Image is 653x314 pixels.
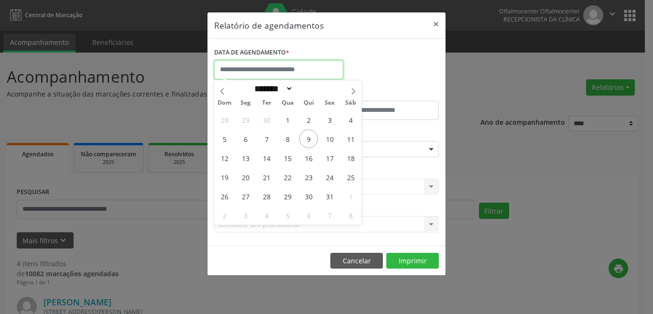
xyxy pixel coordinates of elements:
[293,84,325,94] input: Year
[278,149,297,167] span: Outubro 15, 2025
[319,100,340,106] span: Sex
[341,187,360,206] span: Novembro 1, 2025
[329,86,439,101] label: ATÉ
[214,45,289,60] label: DATA DE AGENDAMENTO
[257,206,276,225] span: Novembro 4, 2025
[320,206,339,225] span: Novembro 7, 2025
[251,84,293,94] select: Month
[215,110,234,129] span: Setembro 28, 2025
[386,253,439,269] button: Imprimir
[341,168,360,186] span: Outubro 25, 2025
[426,12,446,36] button: Close
[257,110,276,129] span: Setembro 30, 2025
[320,149,339,167] span: Outubro 17, 2025
[299,130,318,148] span: Outubro 9, 2025
[277,100,298,106] span: Qua
[215,206,234,225] span: Novembro 2, 2025
[330,253,383,269] button: Cancelar
[236,206,255,225] span: Novembro 3, 2025
[236,149,255,167] span: Outubro 13, 2025
[257,149,276,167] span: Outubro 14, 2025
[215,187,234,206] span: Outubro 26, 2025
[299,110,318,129] span: Outubro 2, 2025
[299,168,318,186] span: Outubro 23, 2025
[299,206,318,225] span: Novembro 6, 2025
[299,149,318,167] span: Outubro 16, 2025
[278,168,297,186] span: Outubro 22, 2025
[299,187,318,206] span: Outubro 30, 2025
[215,130,234,148] span: Outubro 5, 2025
[236,130,255,148] span: Outubro 6, 2025
[257,168,276,186] span: Outubro 21, 2025
[320,168,339,186] span: Outubro 24, 2025
[256,100,277,106] span: Ter
[320,187,339,206] span: Outubro 31, 2025
[340,100,361,106] span: Sáb
[341,130,360,148] span: Outubro 11, 2025
[278,187,297,206] span: Outubro 29, 2025
[298,100,319,106] span: Qui
[341,206,360,225] span: Novembro 8, 2025
[236,110,255,129] span: Setembro 29, 2025
[257,130,276,148] span: Outubro 7, 2025
[215,149,234,167] span: Outubro 12, 2025
[320,110,339,129] span: Outubro 3, 2025
[320,130,339,148] span: Outubro 10, 2025
[341,110,360,129] span: Outubro 4, 2025
[236,187,255,206] span: Outubro 27, 2025
[278,206,297,225] span: Novembro 5, 2025
[278,130,297,148] span: Outubro 8, 2025
[214,100,235,106] span: Dom
[235,100,256,106] span: Seg
[214,19,324,32] h5: Relatório de agendamentos
[215,168,234,186] span: Outubro 19, 2025
[341,149,360,167] span: Outubro 18, 2025
[278,110,297,129] span: Outubro 1, 2025
[236,168,255,186] span: Outubro 20, 2025
[257,187,276,206] span: Outubro 28, 2025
